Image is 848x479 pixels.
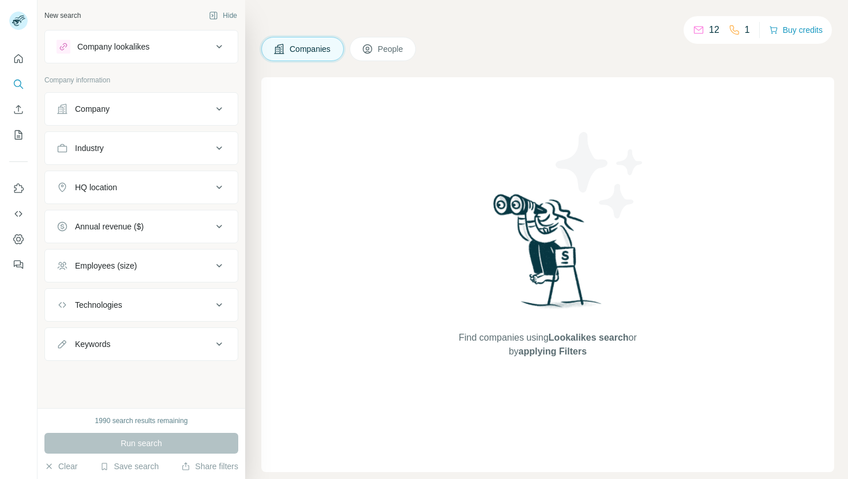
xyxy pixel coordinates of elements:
[45,252,238,280] button: Employees (size)
[77,41,149,52] div: Company lookalikes
[75,260,137,271] div: Employees (size)
[45,213,238,240] button: Annual revenue ($)
[45,330,238,358] button: Keywords
[181,461,238,472] button: Share filters
[95,416,188,426] div: 1990 search results remaining
[455,331,640,359] span: Find companies using or by
[488,191,608,319] img: Surfe Illustration - Woman searching with binoculars
[9,229,28,250] button: Dashboard
[378,43,404,55] span: People
[709,23,719,37] p: 12
[45,174,238,201] button: HQ location
[75,299,122,311] div: Technologies
[9,125,28,145] button: My lists
[9,48,28,69] button: Quick start
[261,14,834,30] h4: Search
[745,23,750,37] p: 1
[44,75,238,85] p: Company information
[9,203,28,224] button: Use Surfe API
[45,33,238,61] button: Company lookalikes
[9,178,28,199] button: Use Surfe on LinkedIn
[44,461,77,472] button: Clear
[75,338,110,350] div: Keywords
[44,10,81,21] div: New search
[75,221,144,232] div: Annual revenue ($)
[9,254,28,275] button: Feedback
[45,95,238,123] button: Company
[75,182,117,193] div: HQ location
[548,123,652,227] img: Surfe Illustration - Stars
[769,22,823,38] button: Buy credits
[549,333,629,342] span: Lookalikes search
[45,291,238,319] button: Technologies
[75,142,104,154] div: Industry
[9,74,28,95] button: Search
[290,43,332,55] span: Companies
[201,7,245,24] button: Hide
[45,134,238,162] button: Industry
[519,346,587,356] span: applying Filters
[75,103,110,115] div: Company
[9,99,28,120] button: Enrich CSV
[100,461,159,472] button: Save search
